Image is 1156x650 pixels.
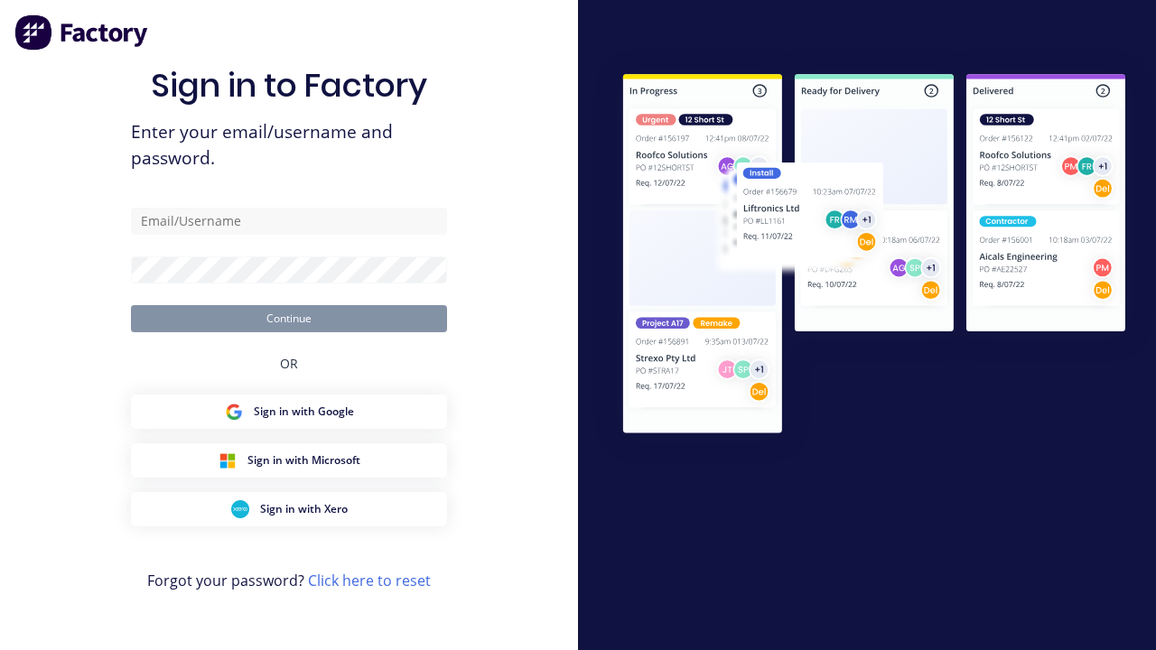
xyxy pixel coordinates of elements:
button: Microsoft Sign inSign in with Microsoft [131,443,447,478]
img: Xero Sign in [231,500,249,518]
h1: Sign in to Factory [151,66,427,105]
img: Sign in [592,46,1156,466]
input: Email/Username [131,208,447,235]
img: Google Sign in [225,403,243,421]
span: Sign in with Xero [260,501,348,517]
img: Microsoft Sign in [219,451,237,469]
div: OR [280,332,298,395]
button: Google Sign inSign in with Google [131,395,447,429]
a: Click here to reset [308,571,431,590]
button: Xero Sign inSign in with Xero [131,492,447,526]
span: Enter your email/username and password. [131,119,447,172]
button: Continue [131,305,447,332]
span: Forgot your password? [147,570,431,591]
span: Sign in with Google [254,404,354,420]
span: Sign in with Microsoft [247,452,360,469]
img: Factory [14,14,150,51]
